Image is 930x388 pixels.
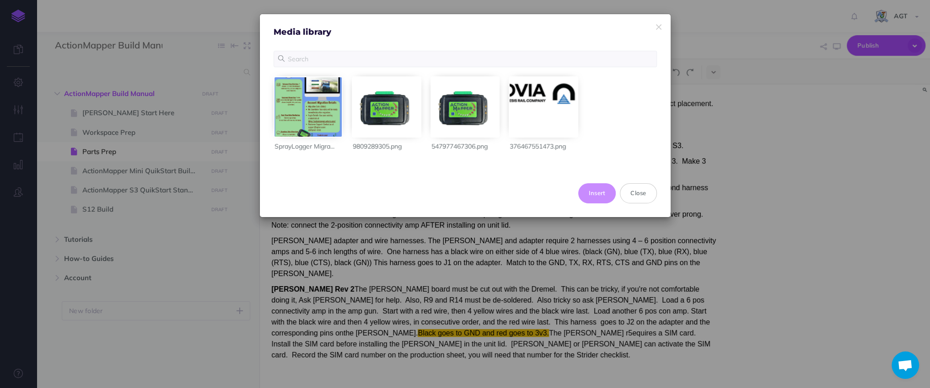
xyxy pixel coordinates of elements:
[431,142,488,150] span: 547977467306.png
[274,28,657,37] h4: Media library
[274,142,334,150] span: SprayLogger Migra...
[353,142,402,150] span: 9809289305.png
[892,351,919,379] a: Open chat
[620,183,656,203] button: Close
[510,142,566,150] span: 376467551473.png
[578,183,616,203] button: Insert
[274,51,657,67] input: Search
